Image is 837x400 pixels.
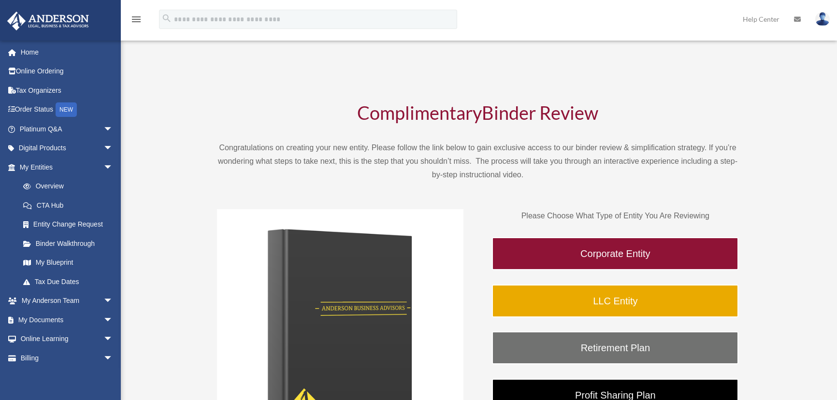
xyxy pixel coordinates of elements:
[7,43,128,62] a: Home
[492,237,738,270] a: Corporate Entity
[103,139,123,158] span: arrow_drop_down
[103,291,123,311] span: arrow_drop_down
[130,14,142,25] i: menu
[14,177,128,196] a: Overview
[103,348,123,368] span: arrow_drop_down
[14,196,128,215] a: CTA Hub
[7,310,128,329] a: My Documentsarrow_drop_down
[130,17,142,25] a: menu
[7,329,128,349] a: Online Learningarrow_drop_down
[217,141,739,182] p: Congratulations on creating your new entity. Please follow the link below to gain exclusive acces...
[7,81,128,100] a: Tax Organizers
[7,100,128,120] a: Order StatusNEW
[492,331,738,364] a: Retirement Plan
[7,157,128,177] a: My Entitiesarrow_drop_down
[103,119,123,139] span: arrow_drop_down
[492,209,738,223] p: Please Choose What Type of Entity You Are Reviewing
[103,310,123,330] span: arrow_drop_down
[7,119,128,139] a: Platinum Q&Aarrow_drop_down
[161,13,172,24] i: search
[56,102,77,117] div: NEW
[7,291,128,311] a: My Anderson Teamarrow_drop_down
[815,12,830,26] img: User Pic
[14,215,128,234] a: Entity Change Request
[482,101,598,124] span: Binder Review
[7,348,128,368] a: Billingarrow_drop_down
[7,62,128,81] a: Online Ordering
[7,139,128,158] a: Digital Productsarrow_drop_down
[14,253,128,272] a: My Blueprint
[7,368,128,387] a: Events Calendar
[357,101,482,124] span: Complimentary
[14,272,128,291] a: Tax Due Dates
[103,329,123,349] span: arrow_drop_down
[492,285,738,317] a: LLC Entity
[103,157,123,177] span: arrow_drop_down
[14,234,123,253] a: Binder Walkthrough
[4,12,92,30] img: Anderson Advisors Platinum Portal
